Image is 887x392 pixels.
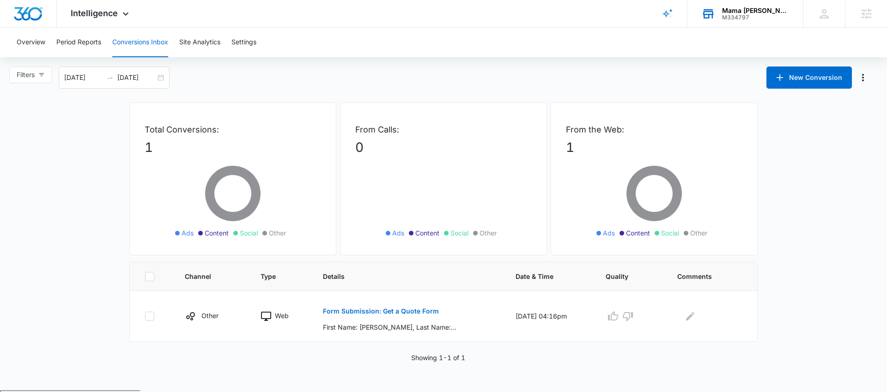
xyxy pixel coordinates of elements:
[240,228,258,238] span: Social
[392,228,404,238] span: Ads
[766,66,852,89] button: New Conversion
[145,123,321,136] p: Total Conversions:
[275,311,289,320] p: Web
[566,138,742,157] p: 1
[323,271,480,281] span: Details
[323,308,439,314] p: Form Submission: Get a Quote Form
[71,8,118,18] span: Intelligence
[56,28,101,57] button: Period Reports
[102,54,156,60] div: Keywords by Traffic
[64,72,103,83] input: Start date
[185,271,225,281] span: Channel
[480,228,497,238] span: Other
[516,271,570,281] span: Date & Time
[35,54,83,60] div: Domain Overview
[661,228,679,238] span: Social
[17,70,35,80] span: Filters
[15,24,22,31] img: website_grey.svg
[117,72,156,83] input: End date
[856,70,870,85] button: Manage Numbers
[355,123,532,136] p: From Calls:
[690,228,707,238] span: Other
[17,28,45,57] button: Overview
[415,228,439,238] span: Content
[606,271,642,281] span: Quality
[261,271,287,281] span: Type
[450,228,468,238] span: Social
[106,74,114,81] span: to
[24,24,102,31] div: Domain: [DOMAIN_NAME]
[677,271,729,281] span: Comments
[112,28,168,57] button: Conversions Inbox
[106,74,114,81] span: swap-right
[355,138,532,157] p: 0
[722,7,790,14] div: account name
[179,28,220,57] button: Site Analytics
[231,28,256,57] button: Settings
[92,54,99,61] img: tab_keywords_by_traffic_grey.svg
[182,228,194,238] span: Ads
[26,15,45,22] div: v 4.0.24
[411,353,465,362] p: Showing 1-1 of 1
[504,291,595,342] td: [DATE] 04:16pm
[205,228,229,238] span: Content
[566,123,742,136] p: From the Web:
[145,138,321,157] p: 1
[25,54,32,61] img: tab_domain_overview_orange.svg
[201,311,219,320] p: Other
[323,300,439,322] button: Form Submission: Get a Quote Form
[722,14,790,21] div: account id
[269,228,286,238] span: Other
[626,228,650,238] span: Content
[323,322,457,332] p: First Name: [PERSON_NAME], Last Name: [PERSON_NAME], Email: [PERSON_NAME][EMAIL_ADDRESS][DOMAIN_N...
[603,228,615,238] span: Ads
[683,309,698,324] button: Edit Comments
[9,66,52,83] button: Filters
[15,15,22,22] img: logo_orange.svg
